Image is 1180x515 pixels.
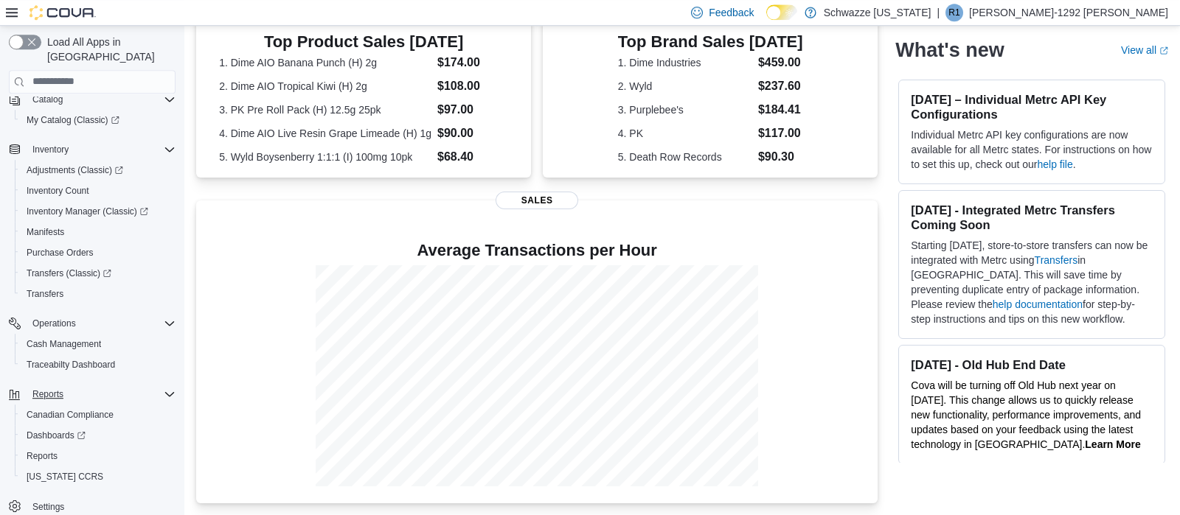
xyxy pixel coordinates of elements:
[21,447,63,465] a: Reports
[758,125,803,142] dd: $117.00
[15,404,181,425] button: Canadian Compliance
[1038,158,1073,170] a: help file
[27,471,103,483] span: [US_STATE] CCRS
[21,203,176,220] span: Inventory Manager (Classic)
[618,102,752,117] dt: 3. Purplebee's
[21,244,100,262] a: Purchase Orders
[969,4,1168,21] p: [PERSON_NAME]-1292 [PERSON_NAME]
[27,288,63,300] span: Transfers
[21,468,176,486] span: Washington CCRS
[27,267,111,279] span: Transfers (Classic)
[758,54,803,71] dd: $459.00
[1121,44,1168,56] a: View allExternal link
[27,91,176,108] span: Catalog
[27,430,86,441] span: Dashboards
[21,244,176,262] span: Purchase Orders
[911,238,1153,326] p: Starting [DATE], store-to-store transfers can now be integrated with Metrc using in [GEOGRAPHIC_D...
[21,406,119,424] a: Canadian Compliance
[911,127,1153,172] p: Individual Metrc API key configurations are now available for all Metrc states. For instructions ...
[937,4,940,21] p: |
[15,222,181,242] button: Manifests
[709,5,754,20] span: Feedback
[27,385,176,403] span: Reports
[3,139,181,160] button: Inventory
[27,338,101,350] span: Cash Management
[437,54,508,71] dd: $174.00
[32,144,69,155] span: Inventory
[21,203,154,220] a: Inventory Manager (Classic)
[15,425,181,446] a: Dashboards
[21,161,129,179] a: Adjustments (Classic)
[911,379,1141,450] span: Cova will be turning off Old Hub next year on [DATE]. This change allows us to quickly release ne...
[27,409,114,421] span: Canadian Compliance
[618,33,803,51] h3: Top Brand Sales [DATE]
[824,4,931,21] p: Schwazze [US_STATE]
[993,298,1083,310] a: help documentation
[32,94,63,105] span: Catalog
[21,161,176,179] span: Adjustments (Classic)
[219,79,431,94] dt: 2. Dime AIO Tropical Kiwi (H) 2g
[758,77,803,95] dd: $237.60
[21,223,70,241] a: Manifests
[21,264,176,282] span: Transfers (Classic)
[27,114,119,126] span: My Catalog (Classic)
[27,315,176,332] span: Operations
[41,35,176,64] span: Load All Apps in [GEOGRAPHIC_DATA]
[895,38,1004,62] h2: What's new
[21,223,176,241] span: Manifests
[32,388,63,400] span: Reports
[32,318,76,329] span: Operations
[766,4,797,20] input: Dark Mode
[21,111,125,129] a: My Catalog (Classic)
[911,357,1153,372] h3: [DATE] - Old Hub End Date
[15,466,181,487] button: [US_STATE] CCRS
[219,102,431,117] dt: 3. PK Pre Roll Pack (H) 12.5g 25pk
[219,126,431,141] dt: 4. Dime AIO Live Resin Grape Limeade (H) 1g
[21,335,107,353] a: Cash Management
[219,55,431,70] dt: 1. Dime AIO Banana Punch (H) 2g
[27,315,82,332] button: Operations
[27,164,123,176] span: Adjustments (Classic)
[21,356,121,374] a: Traceabilty Dashboard
[21,182,95,200] a: Inventory Count
[15,284,181,304] button: Transfers
[27,226,64,238] span: Manifests
[21,335,176,353] span: Cash Management
[618,79,752,94] dt: 2. Wyld
[21,285,176,303] span: Transfers
[29,5,96,20] img: Cova
[1159,46,1168,55] svg: External link
[27,185,89,197] span: Inventory Count
[27,141,176,158] span: Inventory
[21,285,69,303] a: Transfers
[945,4,963,21] div: Reggie-1292 Gutierrez
[1035,254,1078,266] a: Transfers
[3,89,181,110] button: Catalog
[27,247,94,259] span: Purchase Orders
[618,55,752,70] dt: 1. Dime Industries
[21,427,176,444] span: Dashboards
[27,141,74,158] button: Inventory
[27,91,69,108] button: Catalog
[437,148,508,166] dd: $68.40
[21,427,91,444] a: Dashboards
[618,150,752,164] dt: 5. Death Row Records
[15,446,181,466] button: Reports
[27,206,148,217] span: Inventory Manager (Classic)
[15,354,181,375] button: Traceabilty Dashboard
[758,101,803,119] dd: $184.41
[3,384,181,404] button: Reports
[15,110,181,130] a: My Catalog (Classic)
[1085,438,1140,450] a: Learn More
[911,92,1153,122] h3: [DATE] – Individual Metrc API Key Configurations
[21,111,176,129] span: My Catalog (Classic)
[618,126,752,141] dt: 4. PK
[208,242,866,259] h4: Average Transactions per Hour
[948,4,959,21] span: R1
[15,242,181,263] button: Purchase Orders
[21,356,176,374] span: Traceabilty Dashboard
[15,160,181,181] a: Adjustments (Classic)
[21,468,109,486] a: [US_STATE] CCRS
[219,150,431,164] dt: 5. Wyld Boysenberry 1:1:1 (I) 100mg 10pk
[437,101,508,119] dd: $97.00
